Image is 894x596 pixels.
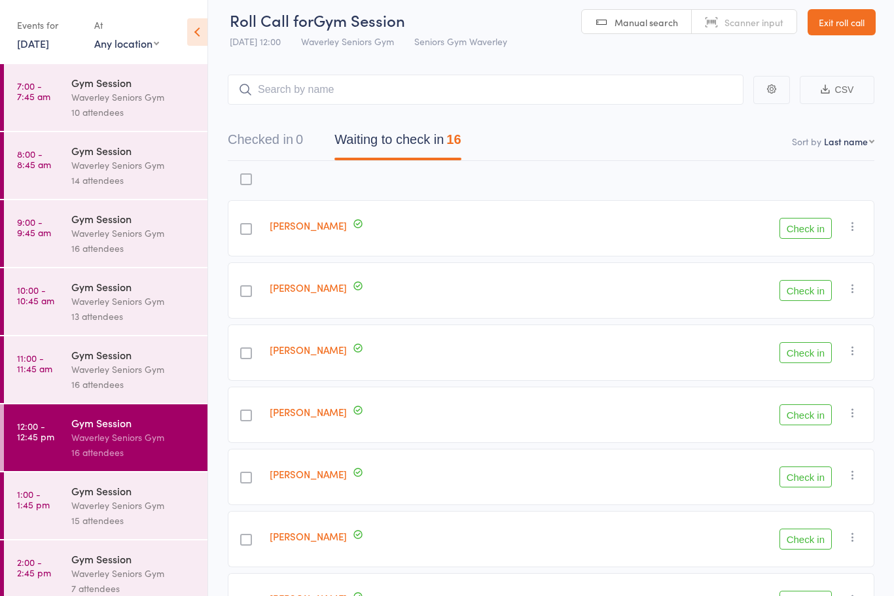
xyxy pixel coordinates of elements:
div: Waverley Seniors Gym [71,498,196,513]
div: 16 attendees [71,241,196,256]
div: Gym Session [71,483,196,498]
span: Scanner input [724,16,783,29]
span: Gym Session [313,9,405,31]
div: Events for [17,14,81,36]
a: [PERSON_NAME] [270,529,347,543]
div: Waverley Seniors Gym [71,362,196,377]
div: Gym Session [71,347,196,362]
div: Waverley Seniors Gym [71,226,196,241]
div: Gym Session [71,552,196,566]
time: 12:00 - 12:45 pm [17,421,54,442]
div: Waverley Seniors Gym [71,158,196,173]
a: 7:00 -7:45 amGym SessionWaverley Seniors Gym10 attendees [4,64,207,131]
button: Check in [779,218,832,239]
div: Waverley Seniors Gym [71,294,196,309]
button: Checked in0 [228,126,303,160]
div: Gym Session [71,75,196,90]
div: Waverley Seniors Gym [71,90,196,105]
div: Waverley Seniors Gym [71,566,196,581]
div: Gym Session [71,143,196,158]
a: Exit roll call [808,9,876,35]
button: Check in [779,466,832,487]
div: Gym Session [71,415,196,430]
a: [PERSON_NAME] [270,343,347,357]
div: At [94,14,159,36]
a: 10:00 -10:45 amGym SessionWaverley Seniors Gym13 attendees [4,268,207,335]
div: 15 attendees [71,513,196,528]
div: 13 attendees [71,309,196,324]
time: 7:00 - 7:45 am [17,80,50,101]
div: 7 attendees [71,581,196,596]
a: [PERSON_NAME] [270,467,347,481]
div: 16 attendees [71,377,196,392]
button: Check in [779,529,832,550]
button: Check in [779,280,832,301]
a: [PERSON_NAME] [270,219,347,232]
a: 1:00 -1:45 pmGym SessionWaverley Seniors Gym15 attendees [4,472,207,539]
time: 9:00 - 9:45 am [17,217,51,237]
span: Seniors Gym Waverley [414,35,507,48]
button: CSV [800,76,874,104]
time: 8:00 - 8:45 am [17,149,51,169]
time: 11:00 - 11:45 am [17,353,52,374]
div: Last name [824,135,868,148]
label: Sort by [792,135,821,148]
div: 16 [446,132,461,147]
span: [DATE] 12:00 [230,35,281,48]
div: 14 attendees [71,173,196,188]
a: [DATE] [17,36,49,50]
button: Check in [779,404,832,425]
button: Check in [779,342,832,363]
div: 16 attendees [71,445,196,460]
a: 8:00 -8:45 amGym SessionWaverley Seniors Gym14 attendees [4,132,207,199]
div: Any location [94,36,159,50]
time: 2:00 - 2:45 pm [17,557,51,578]
span: Manual search [615,16,678,29]
div: 0 [296,132,303,147]
div: 10 attendees [71,105,196,120]
time: 10:00 - 10:45 am [17,285,54,306]
a: [PERSON_NAME] [270,405,347,419]
a: 11:00 -11:45 amGym SessionWaverley Seniors Gym16 attendees [4,336,207,403]
span: Waverley Seniors Gym [301,35,394,48]
button: Waiting to check in16 [334,126,461,160]
a: [PERSON_NAME] [270,281,347,294]
a: 12:00 -12:45 pmGym SessionWaverley Seniors Gym16 attendees [4,404,207,471]
div: Waverley Seniors Gym [71,430,196,445]
div: Gym Session [71,279,196,294]
span: Roll Call for [230,9,313,31]
a: 9:00 -9:45 amGym SessionWaverley Seniors Gym16 attendees [4,200,207,267]
div: Gym Session [71,211,196,226]
time: 1:00 - 1:45 pm [17,489,50,510]
input: Search by name [228,75,743,105]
